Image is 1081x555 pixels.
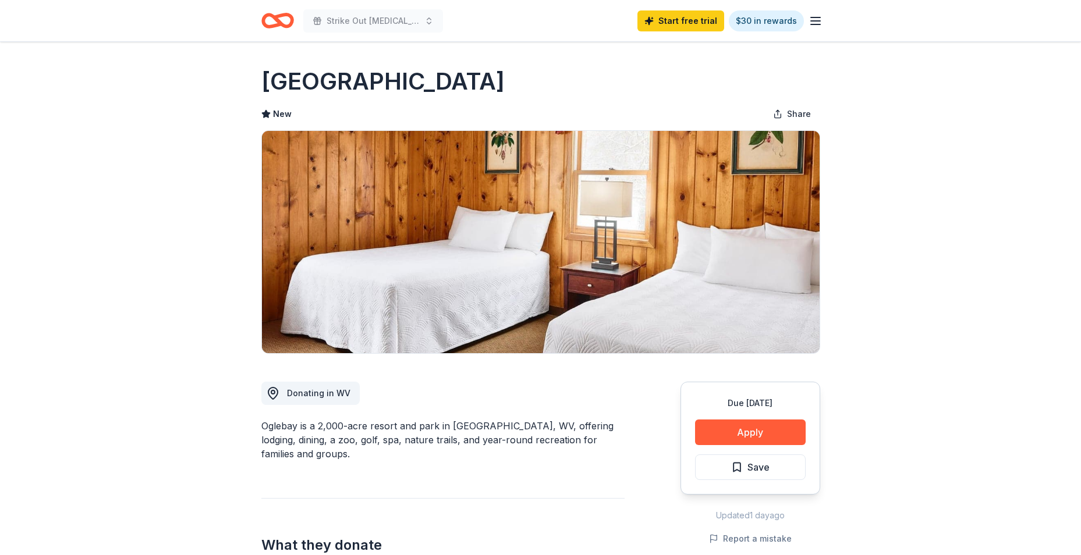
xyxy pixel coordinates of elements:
[787,107,811,121] span: Share
[637,10,724,31] a: Start free trial
[681,508,820,522] div: Updated 1 day ago
[287,388,350,398] span: Donating in WV
[709,532,792,546] button: Report a mistake
[261,536,625,554] h2: What they donate
[273,107,292,121] span: New
[327,14,420,28] span: Strike Out [MEDICAL_DATA] BowlAMania
[695,396,806,410] div: Due [DATE]
[261,65,505,98] h1: [GEOGRAPHIC_DATA]
[303,9,443,33] button: Strike Out [MEDICAL_DATA] BowlAMania
[261,419,625,461] div: Oglebay is a 2,000-acre resort and park in [GEOGRAPHIC_DATA], WV, offering lodging, dining, a zoo...
[747,460,770,475] span: Save
[764,102,820,126] button: Share
[695,454,806,480] button: Save
[729,10,804,31] a: $30 in rewards
[695,419,806,445] button: Apply
[261,7,294,34] a: Home
[262,131,820,353] img: Image for Oglebay Park Resort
